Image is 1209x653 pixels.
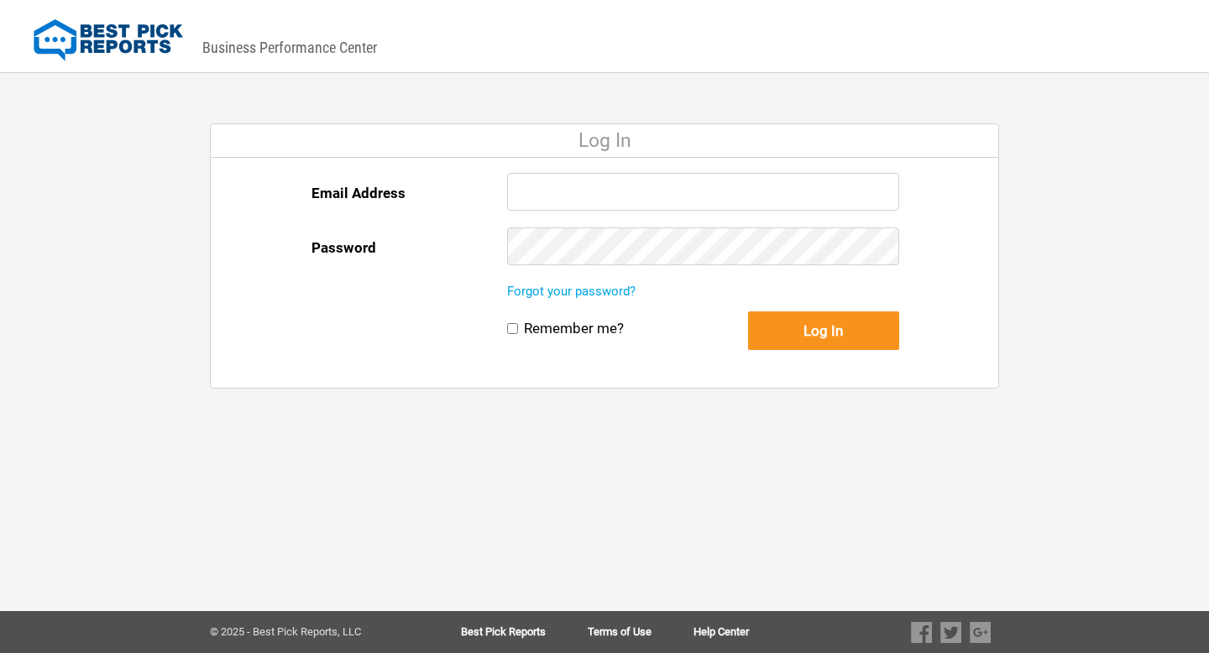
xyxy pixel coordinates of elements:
[210,626,407,638] div: © 2025 - Best Pick Reports, LLC
[461,626,588,638] a: Best Pick Reports
[507,284,636,299] a: Forgot your password?
[588,626,693,638] a: Terms of Use
[748,311,899,350] button: Log In
[211,124,998,158] div: Log In
[34,19,183,61] img: Best Pick Reports Logo
[311,227,376,268] label: Password
[524,320,624,337] label: Remember me?
[311,173,406,213] label: Email Address
[693,626,749,638] a: Help Center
